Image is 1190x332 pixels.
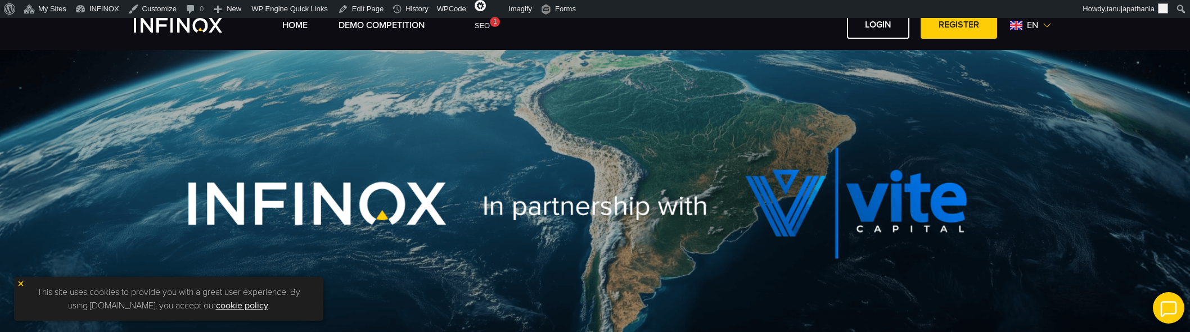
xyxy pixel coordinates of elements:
img: open convrs live chat [1153,292,1184,324]
span: SEO [475,21,490,30]
a: INFINOX Vite [134,18,249,33]
span: en [1022,19,1043,32]
img: yellow close icon [17,280,25,288]
a: Home [282,19,308,32]
a: REGISTER [921,11,997,39]
span: tanujapathania [1107,4,1155,13]
div: 1 [490,17,500,27]
a: cookie policy [216,300,268,311]
a: LOGIN [847,11,909,39]
a: Demo Competition [339,19,425,32]
p: This site uses cookies to provide you with a great user experience. By using [DOMAIN_NAME], you a... [20,283,318,315]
